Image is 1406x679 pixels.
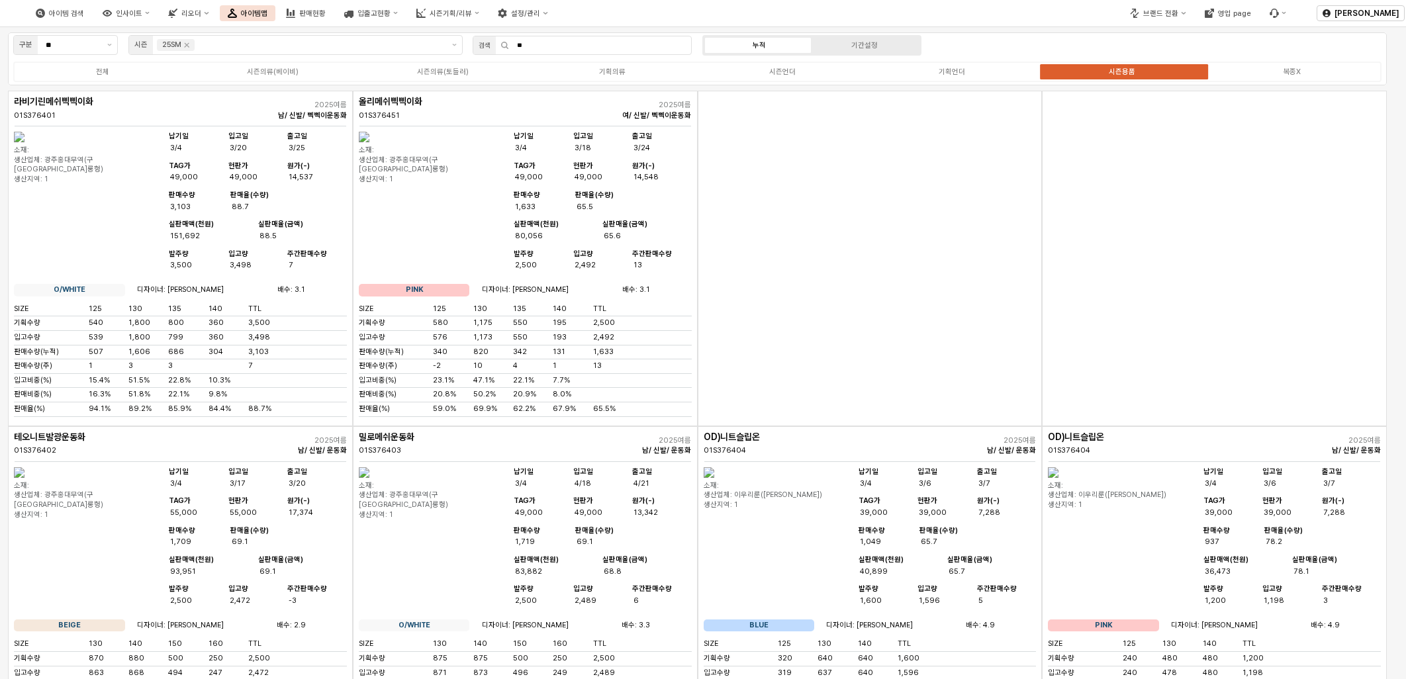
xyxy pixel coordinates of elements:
[241,9,267,18] div: 아이템맵
[188,66,358,77] label: 시즌의류(베이비)
[851,41,878,50] div: 기간설정
[430,9,472,18] div: 시즌기획/리뷰
[49,9,84,18] div: 아이템 검색
[181,9,201,18] div: 리오더
[278,5,334,21] button: 판매현황
[162,39,181,51] div: 25SM
[707,40,812,51] label: 누적
[19,39,32,51] div: 구분
[417,68,469,76] div: 시즌의류(토들러)
[134,39,148,51] div: 시즌
[357,9,391,18] div: 입출고현황
[247,68,299,76] div: 시즌의류(베이비)
[1262,5,1294,21] div: 버그 제보 및 기능 개선 요청
[769,68,796,76] div: 시즌언더
[698,66,868,77] label: 시즌언더
[408,5,487,21] button: 시즌기획/리뷰
[357,66,528,77] label: 시즌의류(토들러)
[867,66,1037,77] label: 기획언더
[1317,5,1405,21] button: [PERSON_NAME]
[599,68,626,76] div: 기획의류
[220,5,275,21] button: 아이템맵
[511,9,540,18] div: 설정/관리
[939,68,965,76] div: 기획언더
[447,36,462,54] button: 제안 사항 표시
[160,5,216,21] button: 리오더
[1207,66,1377,77] label: 복종X
[528,66,698,77] label: 기획의류
[812,40,917,51] label: 기간설정
[1143,9,1178,18] div: 브랜드 전환
[753,41,766,50] div: 누적
[116,9,142,18] div: 인사이트
[1335,8,1399,19] p: [PERSON_NAME]
[18,66,188,77] label: 전체
[1197,5,1259,21] button: 영업 page
[490,5,555,21] button: 설정/관리
[28,5,92,21] button: 아이템 검색
[96,68,109,76] div: 전체
[95,5,158,21] button: 인사이트
[102,36,117,54] button: 제안 사항 표시
[299,9,326,18] div: 판매현황
[1037,66,1207,77] label: 시즌용품
[1122,5,1194,21] button: 브랜드 전환
[184,42,189,48] div: Remove 25SM
[1283,68,1301,76] div: 복종X
[336,5,406,21] button: 입출고현황
[1218,9,1251,18] div: 영업 page
[1109,68,1135,76] div: 시즌용품
[479,40,491,51] div: 검색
